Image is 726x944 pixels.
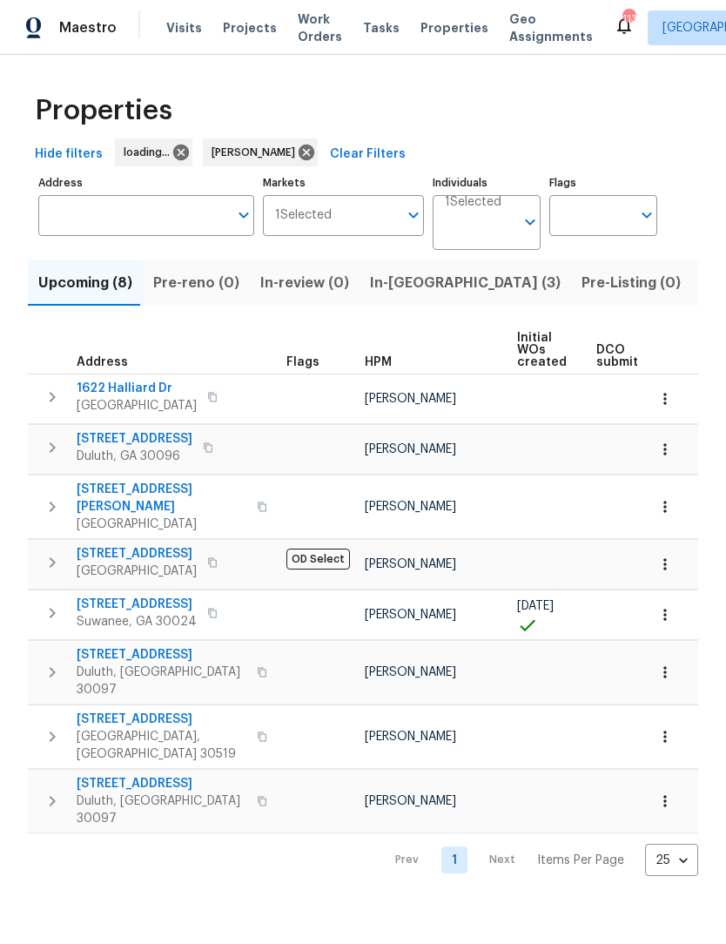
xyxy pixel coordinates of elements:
span: Geo Assignments [509,10,593,45]
span: [STREET_ADDRESS][PERSON_NAME] [77,481,246,516]
p: Items Per Page [537,852,624,869]
span: [STREET_ADDRESS] [77,545,197,563]
span: HPM [365,356,392,368]
span: [PERSON_NAME] [365,666,456,678]
span: Tasks [363,22,400,34]
label: Address [38,178,254,188]
span: [PERSON_NAME] [365,731,456,743]
span: In-[GEOGRAPHIC_DATA] (3) [370,271,561,295]
span: 1 Selected [445,195,501,210]
span: [STREET_ADDRESS] [77,775,246,792]
div: loading... [115,138,192,166]
span: Work Orders [298,10,342,45]
span: Initial WOs created [517,332,567,368]
span: [PERSON_NAME] [365,609,456,621]
span: [PERSON_NAME] [365,393,456,405]
span: In-review (0) [260,271,349,295]
span: 1622 Halliard Dr [77,380,197,397]
span: Suwanee, GA 30024 [77,613,197,630]
label: Flags [549,178,657,188]
span: [STREET_ADDRESS] [77,596,197,613]
span: Duluth, GA 30096 [77,448,192,465]
label: Markets [263,178,425,188]
div: [PERSON_NAME] [203,138,318,166]
span: Duluth, [GEOGRAPHIC_DATA] 30097 [77,664,246,698]
button: Hide filters [28,138,110,171]
span: [PERSON_NAME] [212,144,302,161]
span: 1 Selected [275,208,332,223]
nav: Pagination Navigation [379,844,698,876]
span: DCO submitted [596,344,659,368]
span: Flags [286,356,319,368]
button: Open [232,203,256,227]
span: [PERSON_NAME] [365,795,456,807]
span: Duluth, [GEOGRAPHIC_DATA] 30097 [77,792,246,827]
span: Hide filters [35,144,103,165]
span: Pre-Listing (0) [581,271,681,295]
span: [GEOGRAPHIC_DATA], [GEOGRAPHIC_DATA] 30519 [77,728,246,763]
span: [DATE] [517,600,554,612]
span: Pre-reno (0) [153,271,239,295]
span: Clear Filters [330,144,406,165]
span: Properties [420,19,488,37]
span: [GEOGRAPHIC_DATA] [77,516,246,533]
button: Open [401,203,426,227]
span: loading... [124,144,177,161]
button: Clear Filters [323,138,413,171]
span: [PERSON_NAME] [365,558,456,570]
span: [STREET_ADDRESS] [77,646,246,664]
span: Properties [35,102,172,119]
span: OD Select [286,549,350,570]
span: [GEOGRAPHIC_DATA] [77,397,197,415]
span: Upcoming (8) [38,271,132,295]
div: 113 [622,10,635,28]
div: 25 [645,838,698,883]
span: Visits [166,19,202,37]
span: [STREET_ADDRESS] [77,711,246,728]
span: Projects [223,19,277,37]
label: Individuals [433,178,541,188]
span: Maestro [59,19,117,37]
span: [STREET_ADDRESS] [77,430,192,448]
span: [PERSON_NAME] [365,501,456,513]
span: [PERSON_NAME] [365,443,456,455]
span: Address [77,356,128,368]
a: Goto page 1 [441,846,467,873]
span: [GEOGRAPHIC_DATA] [77,563,197,580]
button: Open [518,210,542,234]
button: Open [635,203,659,227]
